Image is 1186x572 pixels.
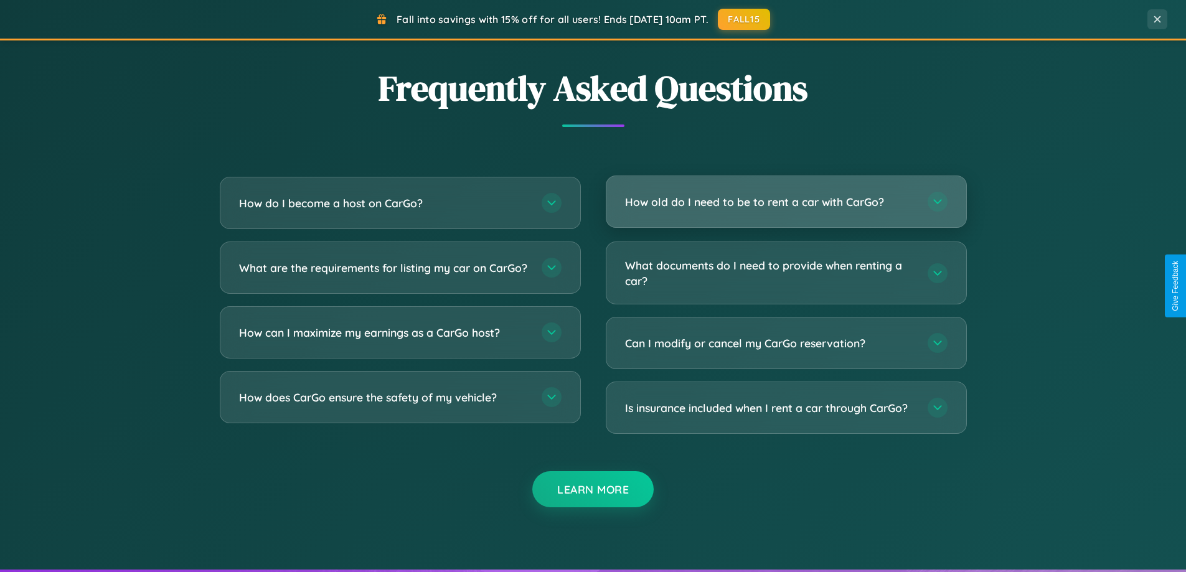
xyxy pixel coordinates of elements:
span: Fall into savings with 15% off for all users! Ends [DATE] 10am PT. [397,13,708,26]
h3: How do I become a host on CarGo? [239,195,529,211]
h3: What are the requirements for listing my car on CarGo? [239,260,529,276]
h3: How can I maximize my earnings as a CarGo host? [239,325,529,340]
h3: Is insurance included when I rent a car through CarGo? [625,400,915,416]
button: Learn More [532,471,654,507]
h3: Can I modify or cancel my CarGo reservation? [625,335,915,351]
h3: What documents do I need to provide when renting a car? [625,258,915,288]
button: FALL15 [718,9,770,30]
h2: Frequently Asked Questions [220,64,967,112]
h3: How does CarGo ensure the safety of my vehicle? [239,390,529,405]
div: Give Feedback [1171,261,1180,311]
h3: How old do I need to be to rent a car with CarGo? [625,194,915,210]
